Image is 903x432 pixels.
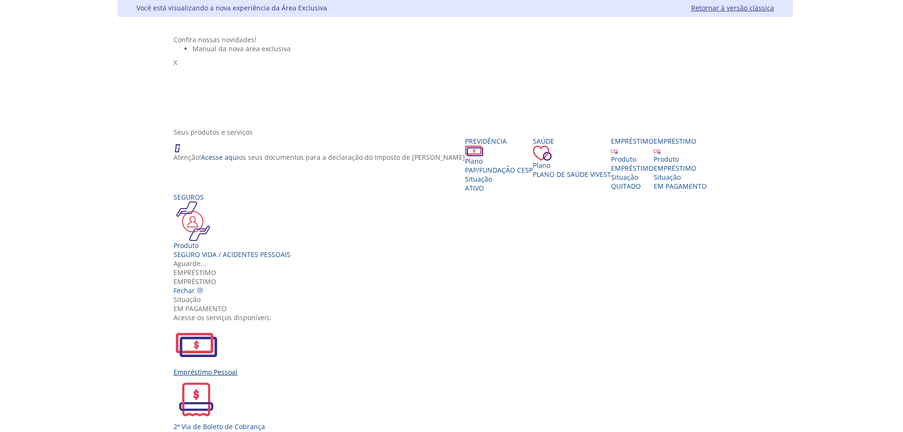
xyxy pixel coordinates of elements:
[173,193,291,202] div: Seguros
[173,322,219,368] img: EmprestimoPessoal.svg
[654,164,707,173] div: EMPRÉSTIMO
[611,173,654,182] div: Situação
[173,377,737,431] a: 2ª Via de Boleto de Cobrança
[173,128,737,431] section: <span lang="en" dir="ltr">ProdutosCard</span>
[654,155,707,164] div: Produto
[533,137,611,179] a: Saúde PlanoPlano de Saúde VIVEST
[611,147,618,155] img: ico_emprestimo.svg
[465,146,483,156] img: ico_dinheiro.png
[173,35,737,118] section: <span lang="pt-BR" dir="ltr">Visualizador do Conteúdo da Web</span> 1
[611,164,654,173] div: EMPRÉSTIMO
[173,295,737,304] div: Situação
[173,202,213,241] img: ico_seguros.png
[173,153,465,162] p: Atenção! os seus documentos para a declaração do Imposto de [PERSON_NAME]
[654,137,707,146] div: Empréstimo
[465,156,533,165] div: Plano
[173,286,195,295] span: Fechar
[173,128,737,137] div: Seus produtos e serviços
[654,147,661,155] img: ico_emprestimo.svg
[533,137,611,146] div: Saúde
[173,286,203,295] a: Fechar
[611,137,654,191] a: Empréstimo Produto EMPRÉSTIMO Situação QUITADO
[173,259,737,268] div: Aguarde...
[465,137,533,146] div: Previdência
[533,170,611,179] span: Plano de Saúde VIVEST
[611,155,654,164] div: Produto
[173,377,219,422] img: 2ViaCobranca.svg
[654,182,707,191] span: EM PAGAMENTO
[611,137,654,146] div: Empréstimo
[173,313,737,322] div: Acesse os serviços disponíveis:
[611,182,641,191] span: QUITADO
[654,173,707,182] div: Situação
[691,3,774,12] a: Retornar à versão clássica
[173,277,216,286] span: EMPRÉSTIMO
[137,3,327,12] div: Você está visualizando a nova experiência da Área Exclusiva
[533,161,611,170] div: Plano
[465,137,533,193] a: Previdência PlanoPAP/Fundação CESP SituaçãoAtivo
[173,322,737,377] a: Empréstimo Pessoal
[533,146,552,161] img: ico_coracao.png
[173,193,291,259] a: Seguros Produto Seguro Vida / Acidentes Pessoais
[201,153,239,162] a: Acesse aqui
[465,165,533,175] span: PAP/Fundação CESP
[465,184,484,193] span: Ativo
[173,241,291,250] div: Produto
[173,304,737,313] div: EM PAGAMENTO
[173,35,737,44] div: Confira nossas novidades!
[465,175,533,184] div: Situação
[192,44,291,53] span: Manual da nova área exclusiva
[173,58,177,67] span: X
[173,137,190,153] img: ico_atencao.png
[173,268,737,277] div: Empréstimo
[173,368,737,377] div: Empréstimo Pessoal
[173,250,291,259] div: Seguro Vida / Acidentes Pessoais
[654,137,707,191] a: Empréstimo Produto EMPRÉSTIMO Situação EM PAGAMENTO
[173,422,737,431] div: 2ª Via de Boleto de Cobrança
